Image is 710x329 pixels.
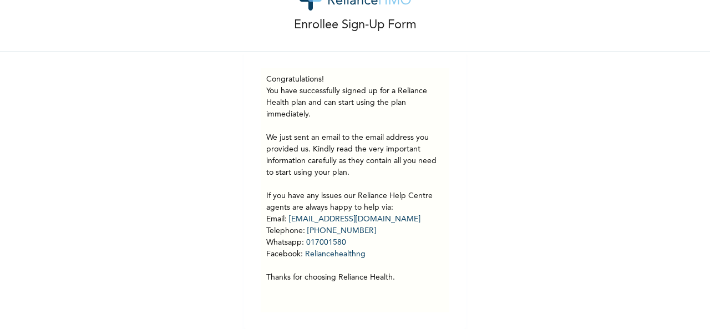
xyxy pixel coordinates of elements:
[294,16,417,34] p: Enrollee Sign-Up Form
[266,85,444,284] p: You have successfully signed up for a Reliance Health plan and can start using the plan immediate...
[305,250,366,258] a: Reliancehealthng
[266,74,444,85] h3: Congratulations!
[306,239,346,246] a: 017001580
[289,215,420,223] a: [EMAIL_ADDRESS][DOMAIN_NAME]
[307,227,376,235] a: [PHONE_NUMBER]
